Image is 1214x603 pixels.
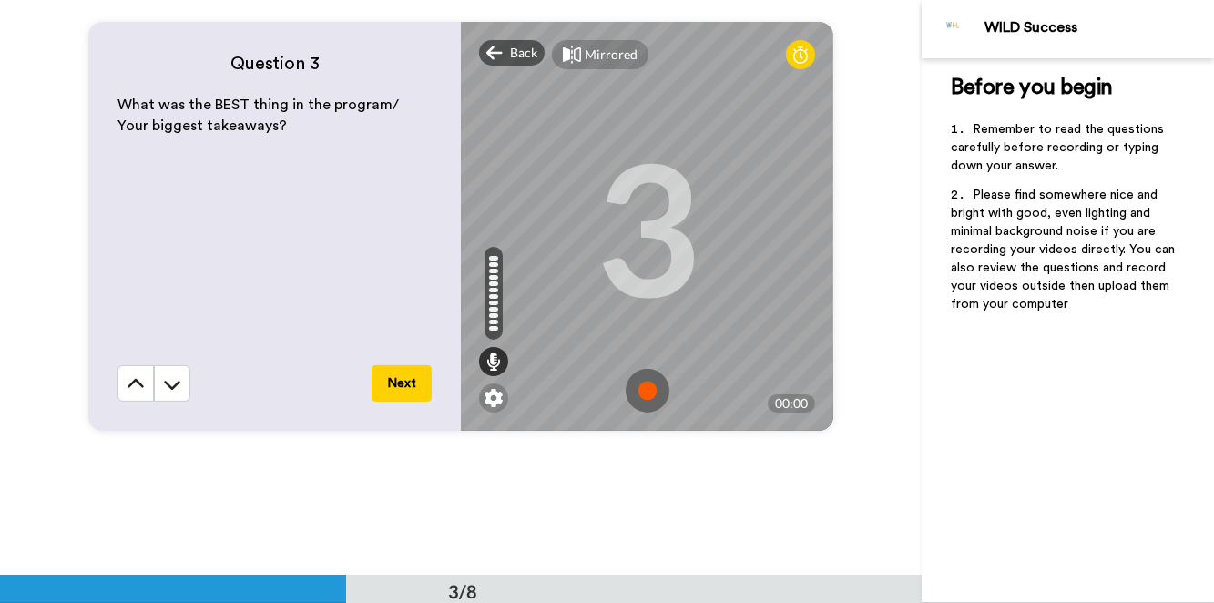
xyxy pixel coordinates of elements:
button: Next [372,365,432,402]
div: WILD Success [984,19,1213,36]
span: Please find somewhere nice and bright with good, even lighting and minimal background noise if yo... [951,189,1178,311]
img: Profile Image [932,7,975,51]
span: What was the BEST thing in the program/ Your biggest takeaways? [117,97,403,133]
span: Back [510,44,537,62]
img: ic_gear.svg [485,389,503,407]
div: 00:00 [768,394,815,413]
div: 3 [595,158,700,295]
img: ic_record_start.svg [626,369,669,413]
div: Mirrored [585,46,638,64]
div: Back [479,40,545,66]
h4: Question 3 [117,51,432,77]
span: Before you begin [951,77,1112,98]
span: Remember to read the questions carefully before recording or typing down your answer. [951,123,1168,172]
